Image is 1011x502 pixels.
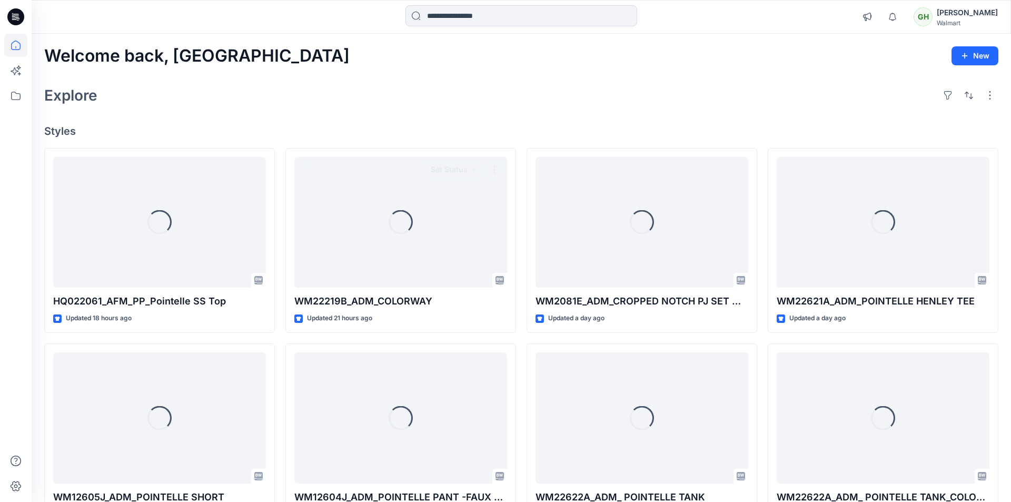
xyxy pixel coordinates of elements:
[951,46,998,65] button: New
[548,313,604,324] p: Updated a day ago
[66,313,132,324] p: Updated 18 hours ago
[937,6,998,19] div: [PERSON_NAME]
[44,87,97,104] h2: Explore
[53,294,266,309] p: HQ022061_AFM_PP_Pointelle SS Top
[777,294,989,309] p: WM22621A_ADM_POINTELLE HENLEY TEE
[536,294,748,309] p: WM2081E_ADM_CROPPED NOTCH PJ SET w/ STRAIGHT HEM TOP_COLORWAY
[44,46,350,66] h2: Welcome back, [GEOGRAPHIC_DATA]
[789,313,846,324] p: Updated a day ago
[294,294,507,309] p: WM22219B_ADM_COLORWAY
[44,125,998,137] h4: Styles
[937,19,998,27] div: Walmart
[914,7,933,26] div: GH
[307,313,372,324] p: Updated 21 hours ago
